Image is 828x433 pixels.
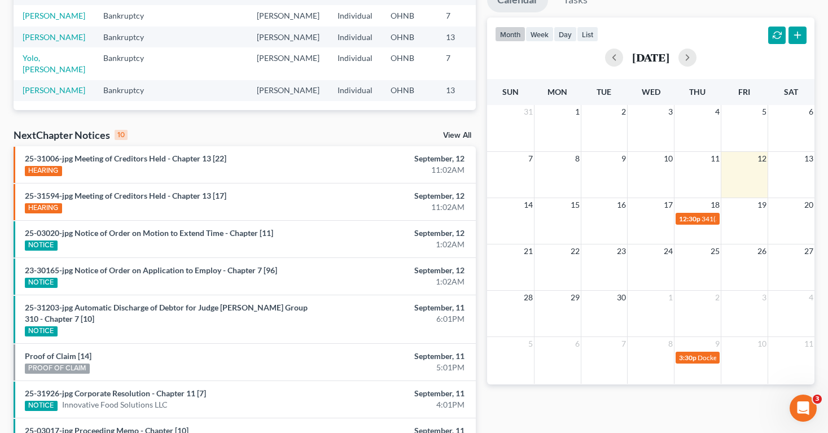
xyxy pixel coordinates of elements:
[569,198,581,212] span: 15
[94,47,165,80] td: Bankruptcy
[523,105,534,119] span: 31
[597,87,611,97] span: Tue
[784,87,798,97] span: Sat
[803,198,814,212] span: 20
[663,152,674,165] span: 10
[616,244,627,258] span: 23
[642,87,660,97] span: Wed
[25,364,90,374] div: PROOF OF CLAIM
[326,388,465,399] div: September, 11
[714,105,721,119] span: 4
[326,362,465,373] div: 5:01PM
[761,291,768,304] span: 3
[756,198,768,212] span: 19
[547,87,567,97] span: Mon
[94,5,165,26] td: Bankruptcy
[709,244,721,258] span: 25
[813,395,822,404] span: 3
[437,27,493,47] td: 13
[803,152,814,165] span: 13
[577,27,598,42] button: list
[326,153,465,164] div: September, 12
[326,164,465,176] div: 11:02AM
[248,80,328,101] td: [PERSON_NAME]
[523,198,534,212] span: 14
[808,291,814,304] span: 4
[574,337,581,351] span: 6
[326,202,465,213] div: 11:02AM
[326,399,465,410] div: 4:01PM
[738,87,750,97] span: Fri
[14,128,128,142] div: NextChapter Notices
[756,244,768,258] span: 26
[663,198,674,212] span: 17
[808,105,814,119] span: 6
[437,5,493,26] td: 7
[326,228,465,239] div: September, 12
[326,302,465,313] div: September, 11
[326,313,465,325] div: 6:01PM
[714,337,721,351] span: 9
[25,154,226,163] a: 25-31006-jpg Meeting of Creditors Held - Chapter 13 [22]
[25,388,206,398] a: 25-31926-jpg Corporate Resolution - Chapter 11 [7]
[382,47,437,80] td: OHNB
[790,395,817,422] iframe: Intercom live chat
[248,27,328,47] td: [PERSON_NAME]
[382,80,437,101] td: OHNB
[443,132,471,139] a: View All
[709,198,721,212] span: 18
[709,152,721,165] span: 11
[25,351,91,361] a: Proof of Claim [14]
[62,399,168,410] a: Innovative Food Solutions LLC
[23,53,85,74] a: Yolo, [PERSON_NAME]
[525,27,554,42] button: week
[382,5,437,26] td: OHNB
[328,47,382,80] td: Individual
[689,87,706,97] span: Thu
[328,5,382,26] td: Individual
[523,291,534,304] span: 28
[94,80,165,101] td: Bankruptcy
[714,291,721,304] span: 2
[569,244,581,258] span: 22
[23,11,85,20] a: [PERSON_NAME]
[569,291,581,304] span: 29
[248,5,328,26] td: [PERSON_NAME]
[667,291,674,304] span: 1
[25,191,226,200] a: 25-31594-jpg Meeting of Creditors Held - Chapter 13 [17]
[803,244,814,258] span: 27
[326,190,465,202] div: September, 12
[326,351,465,362] div: September, 11
[437,47,493,80] td: 7
[115,130,128,140] div: 10
[574,152,581,165] span: 8
[679,215,700,223] span: 12:30p
[616,291,627,304] span: 30
[554,27,577,42] button: day
[663,244,674,258] span: 24
[25,303,308,323] a: 25-31203-jpg Automatic Discharge of Debtor for Judge [PERSON_NAME] Group 310 - Chapter 7 [10]
[761,105,768,119] span: 5
[620,152,627,165] span: 9
[25,203,62,213] div: HEARING
[25,401,58,411] div: NOTICE
[756,337,768,351] span: 10
[25,228,273,238] a: 25-03020-jpg Notice of Order on Motion to Extend Time - Chapter [11]
[574,105,581,119] span: 1
[25,326,58,336] div: NOTICE
[326,239,465,250] div: 1:02AM
[94,27,165,47] td: Bankruptcy
[502,87,519,97] span: Sun
[326,265,465,276] div: September, 12
[620,337,627,351] span: 7
[702,215,811,223] span: 341(a) Meeting for [PERSON_NAME]
[437,80,493,101] td: 13
[248,47,328,80] td: [PERSON_NAME]
[25,166,62,176] div: HEARING
[616,198,627,212] span: 16
[328,27,382,47] td: Individual
[25,278,58,288] div: NOTICE
[495,27,525,42] button: month
[803,337,814,351] span: 11
[667,337,674,351] span: 8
